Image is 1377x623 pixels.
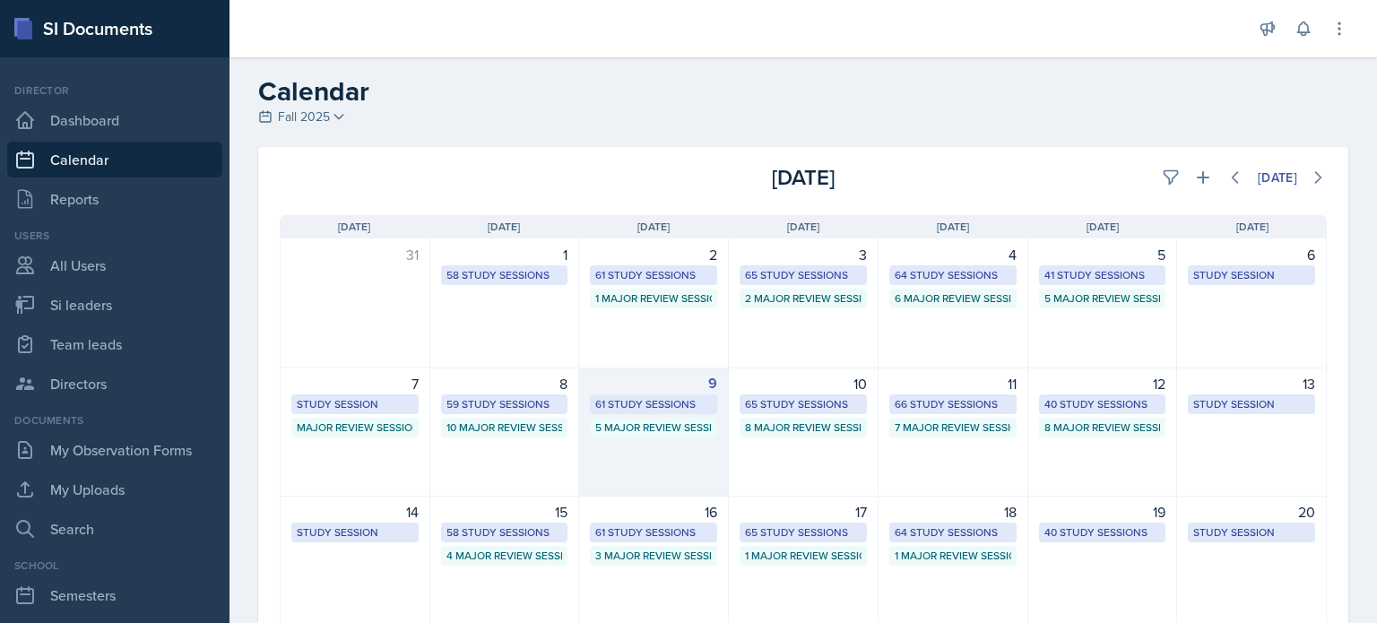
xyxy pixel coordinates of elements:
div: 10 Major Review Sessions [446,420,563,436]
div: [DATE] [628,161,977,194]
div: 64 Study Sessions [895,524,1011,541]
div: 65 Study Sessions [745,524,862,541]
span: [DATE] [787,219,819,235]
div: 65 Study Sessions [745,267,862,283]
div: 61 Study Sessions [595,396,712,412]
div: 4 [889,244,1017,265]
div: Study Session [1193,524,1310,541]
div: 15 [441,501,568,523]
div: 66 Study Sessions [895,396,1011,412]
span: [DATE] [1236,219,1269,235]
div: 13 [1188,373,1315,394]
a: Search [7,511,222,547]
a: Reports [7,181,222,217]
div: Study Session [297,524,413,541]
div: Director [7,82,222,99]
div: 61 Study Sessions [595,267,712,283]
a: Directors [7,366,222,402]
div: 8 [441,373,568,394]
a: My Uploads [7,472,222,507]
div: 18 [889,501,1017,523]
div: 5 [1039,244,1166,265]
a: Calendar [7,142,222,177]
div: 58 Study Sessions [446,267,563,283]
div: 41 Study Sessions [1044,267,1161,283]
span: [DATE] [1087,219,1119,235]
a: Si leaders [7,287,222,323]
div: 61 Study Sessions [595,524,712,541]
div: 2 Major Review Sessions [745,290,862,307]
div: 10 [740,373,867,394]
a: Semesters [7,577,222,613]
div: 3 Major Review Sessions [595,548,712,564]
button: [DATE] [1246,162,1309,193]
div: 8 Major Review Sessions [1044,420,1161,436]
div: Study Session [1193,396,1310,412]
div: 4 Major Review Sessions [446,548,563,564]
div: 19 [1039,501,1166,523]
div: 64 Study Sessions [895,267,1011,283]
div: 7 [291,373,419,394]
div: 8 Major Review Sessions [745,420,862,436]
div: 1 [441,244,568,265]
div: 16 [590,501,717,523]
div: [DATE] [1258,170,1297,185]
div: 14 [291,501,419,523]
a: All Users [7,247,222,283]
div: Users [7,228,222,244]
span: Fall 2025 [278,108,330,126]
span: [DATE] [488,219,520,235]
div: 1 Major Review Session [895,548,1011,564]
div: 7 Major Review Sessions [895,420,1011,436]
div: 6 Major Review Sessions [895,290,1011,307]
a: Team leads [7,326,222,362]
div: 5 Major Review Sessions [1044,290,1161,307]
span: [DATE] [338,219,370,235]
div: 40 Study Sessions [1044,396,1161,412]
div: 31 [291,244,419,265]
span: [DATE] [637,219,670,235]
div: 1 Major Review Session [745,548,862,564]
div: 6 [1188,244,1315,265]
div: Documents [7,412,222,428]
div: 40 Study Sessions [1044,524,1161,541]
h2: Calendar [258,75,1348,108]
div: 58 Study Sessions [446,524,563,541]
a: My Observation Forms [7,432,222,468]
div: 11 [889,373,1017,394]
div: 12 [1039,373,1166,394]
a: Dashboard [7,102,222,138]
div: 65 Study Sessions [745,396,862,412]
div: 20 [1188,501,1315,523]
div: 2 [590,244,717,265]
div: Major Review Session [297,420,413,436]
div: Study Session [1193,267,1310,283]
div: 59 Study Sessions [446,396,563,412]
div: 5 Major Review Sessions [595,420,712,436]
div: 17 [740,501,867,523]
div: 9 [590,373,717,394]
div: Study Session [297,396,413,412]
div: School [7,558,222,574]
div: 1 Major Review Session [595,290,712,307]
span: [DATE] [937,219,969,235]
div: 3 [740,244,867,265]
